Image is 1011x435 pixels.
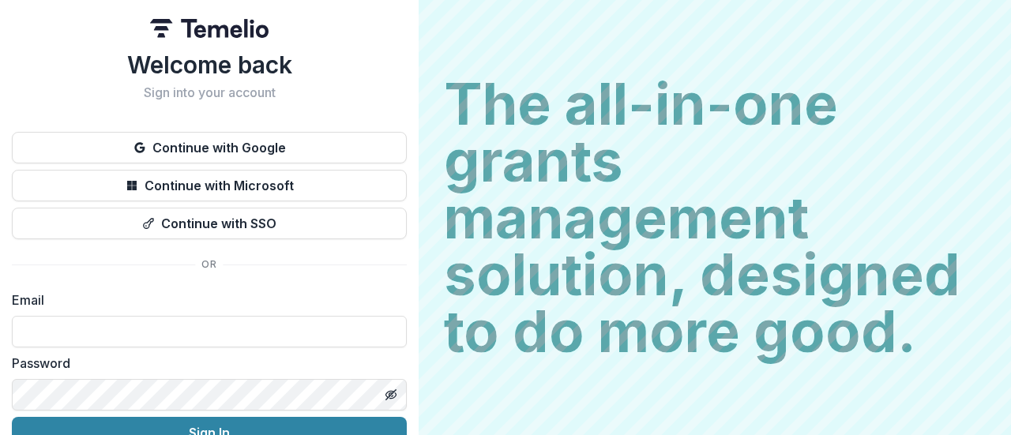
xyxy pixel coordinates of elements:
button: Continue with Microsoft [12,170,407,201]
button: Continue with SSO [12,208,407,239]
img: Temelio [150,19,269,38]
label: Password [12,354,397,373]
button: Continue with Google [12,132,407,163]
h2: Sign into your account [12,85,407,100]
label: Email [12,291,397,309]
button: Toggle password visibility [378,382,404,407]
h1: Welcome back [12,51,407,79]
